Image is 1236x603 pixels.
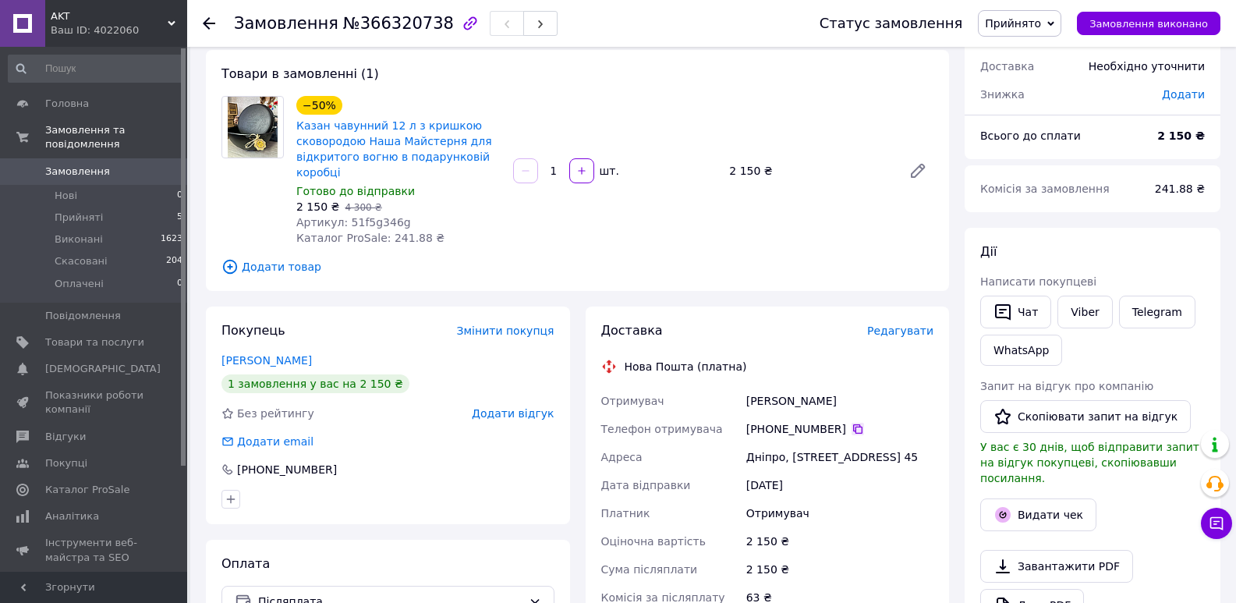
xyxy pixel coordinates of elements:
[221,258,933,275] span: Додати товар
[45,456,87,470] span: Покупці
[55,211,103,225] span: Прийняті
[1057,296,1112,328] a: Viber
[1119,296,1195,328] a: Telegram
[980,129,1081,142] span: Всього до сплати
[55,254,108,268] span: Скасовані
[45,335,144,349] span: Товари та послуги
[45,362,161,376] span: [DEMOGRAPHIC_DATA]
[296,185,415,197] span: Готово до відправки
[236,462,338,477] div: [PHONE_NUMBER]
[601,323,663,338] span: Доставка
[45,509,99,523] span: Аналітика
[980,183,1110,195] span: Комісія за замовлення
[980,400,1191,433] button: Скопіювати запит на відгук
[45,309,121,323] span: Повідомлення
[221,374,409,393] div: 1 замовлення у вас на 2 150 ₴
[296,119,492,179] a: Казан чавунний 12 л з кришкою сковородою Наша Майстерня для відкритого вогню в подарунковій коробці
[743,471,937,499] div: [DATE]
[723,160,896,182] div: 2 150 ₴
[601,535,706,548] span: Оціночна вартість
[221,66,379,81] span: Товари в замовленні (1)
[45,97,89,111] span: Головна
[345,202,381,213] span: 4 300 ₴
[221,323,285,338] span: Покупець
[980,296,1051,328] button: Чат
[177,277,182,291] span: 0
[743,443,937,471] div: Дніпро, [STREET_ADDRESS] 45
[177,211,182,225] span: 5
[1162,88,1205,101] span: Додати
[472,407,554,420] span: Додати відгук
[902,155,933,186] a: Редагувати
[601,395,664,407] span: Отримувач
[1157,129,1205,142] b: 2 150 ₴
[980,498,1096,531] button: Видати чек
[55,232,103,247] span: Виконані
[343,14,454,33] span: №366320738
[746,421,933,437] div: [PHONE_NUMBER]
[743,555,937,583] div: 2 150 ₴
[161,232,182,247] span: 1623
[8,55,184,83] input: Пошук
[296,200,339,213] span: 2 150 ₴
[166,254,182,268] span: 204
[985,17,1041,30] span: Прийнято
[237,407,314,420] span: Без рейтингу
[743,527,937,555] div: 2 150 ₴
[296,216,411,229] span: Артикул: 51f5g346g
[296,96,342,115] div: −50%
[51,9,168,23] span: AKT
[980,335,1062,366] a: WhatsApp
[234,14,338,33] span: Замовлення
[457,325,554,337] span: Змінити покупця
[45,483,129,497] span: Каталог ProSale
[45,123,187,151] span: Замовлення та повідомлення
[45,165,110,179] span: Замовлення
[820,16,963,31] div: Статус замовлення
[980,441,1199,484] span: У вас є 30 днів, щоб відправити запит на відгук покупцеві, скопіювавши посилання.
[45,536,144,564] span: Інструменти веб-майстра та SEO
[55,189,77,203] span: Нові
[51,23,187,37] div: Ваш ID: 4022060
[601,479,691,491] span: Дата відправки
[1201,508,1232,539] button: Чат з покупцем
[203,16,215,31] div: Повернутися назад
[601,563,698,576] span: Сума післяплати
[621,359,751,374] div: Нова Пошта (платна)
[980,380,1153,392] span: Запит на відгук про компанію
[980,244,997,259] span: Дії
[228,97,277,158] img: Казан чавунний 12 л з кришкою сковородою Наша Майстерня для відкритого вогню в подарунковій коробці
[1089,18,1208,30] span: Замовлення виконано
[601,423,723,435] span: Телефон отримувача
[296,232,444,244] span: Каталог ProSale: 241.88 ₴
[980,275,1096,288] span: Написати покупцеві
[1155,183,1205,195] span: 241.88 ₴
[55,277,104,291] span: Оплачені
[45,430,86,444] span: Відгуки
[980,88,1025,101] span: Знижка
[1077,12,1220,35] button: Замовлення виконано
[221,354,312,367] a: [PERSON_NAME]
[45,388,144,417] span: Показники роботи компанії
[743,387,937,415] div: [PERSON_NAME]
[177,189,182,203] span: 0
[743,499,937,527] div: Отримувач
[980,550,1133,583] a: Завантажити PDF
[980,60,1034,73] span: Доставка
[596,163,621,179] div: шт.
[1079,49,1214,83] div: Необхідно уточнити
[601,451,643,463] span: Адреса
[220,434,315,449] div: Додати email
[601,507,650,520] span: Платник
[867,325,933,337] span: Редагувати
[236,434,315,449] div: Додати email
[221,556,270,571] span: Оплата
